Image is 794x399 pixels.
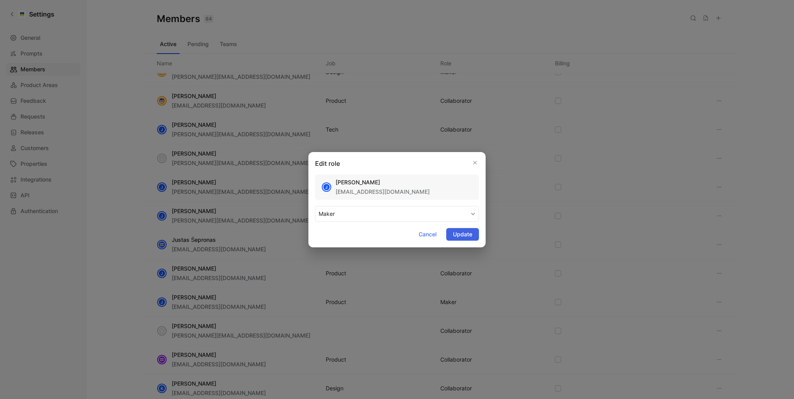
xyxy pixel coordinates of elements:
div: J [323,183,330,191]
h2: Edit role [315,159,340,168]
button: MAKER [315,206,479,222]
button: Cancel [412,228,443,241]
span: Update [453,230,472,239]
span: MAKER [319,209,335,219]
div: [PERSON_NAME] [336,178,430,187]
span: Cancel [419,230,436,239]
div: [EMAIL_ADDRESS][DOMAIN_NAME] [336,187,430,197]
button: Update [446,228,479,241]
